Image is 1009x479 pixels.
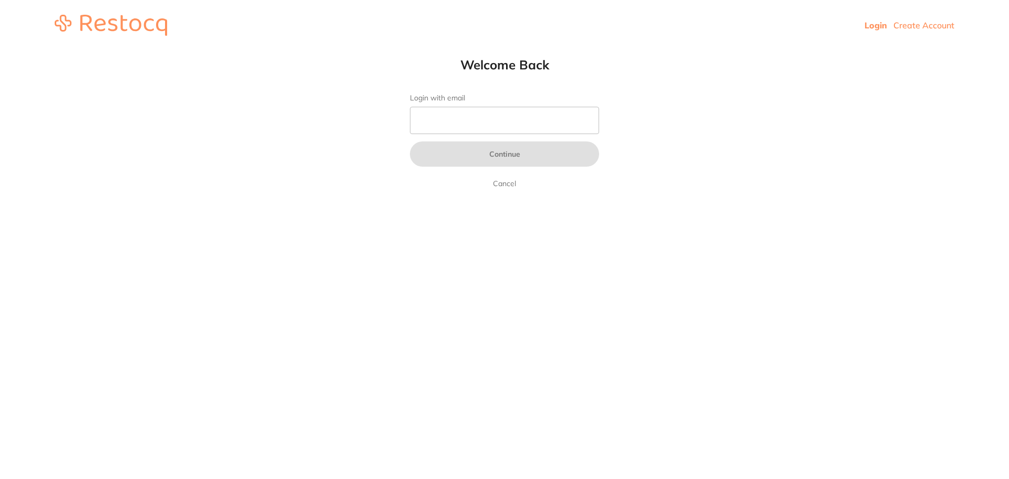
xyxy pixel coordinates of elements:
button: Continue [410,141,599,167]
label: Login with email [410,94,599,103]
a: Cancel [491,177,518,190]
img: restocq_logo.svg [55,15,167,36]
a: Create Account [893,20,954,30]
a: Login [864,20,887,30]
h1: Welcome Back [389,57,620,73]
